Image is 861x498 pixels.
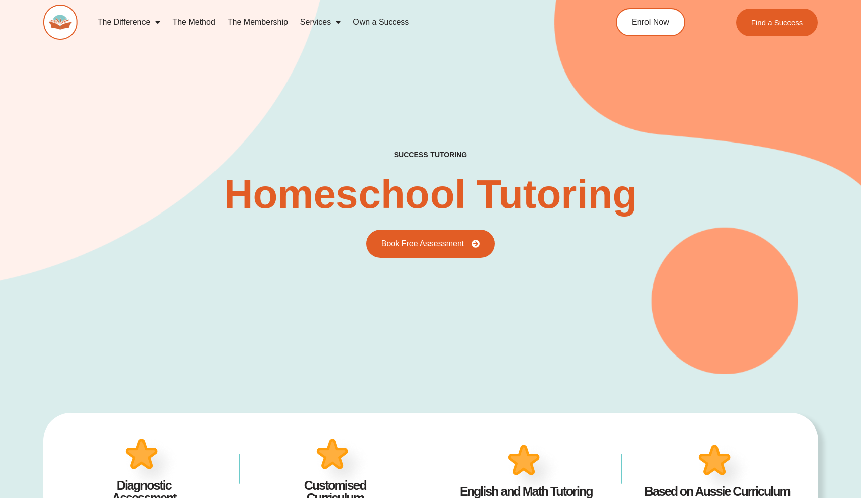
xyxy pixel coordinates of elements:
[294,11,347,34] a: Services
[92,11,167,34] a: The Difference
[224,174,637,215] h2: Homeschool Tutoring
[688,384,861,498] iframe: Chat Widget
[166,11,221,34] a: The Method
[616,8,685,36] a: Enrol Now
[632,18,669,26] span: Enrol Now
[446,485,606,498] h4: English and Math Tutoring
[394,151,467,159] h4: success tutoring
[751,19,803,26] span: Find a Success
[637,485,798,498] h4: Based on Aussie Curriculum
[92,11,571,34] nav: Menu
[736,9,818,36] a: Find a Success
[222,11,294,34] a: The Membership
[347,11,415,34] a: Own a Success
[366,230,495,258] a: Book Free Assessment
[381,240,464,248] span: Book Free Assessment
